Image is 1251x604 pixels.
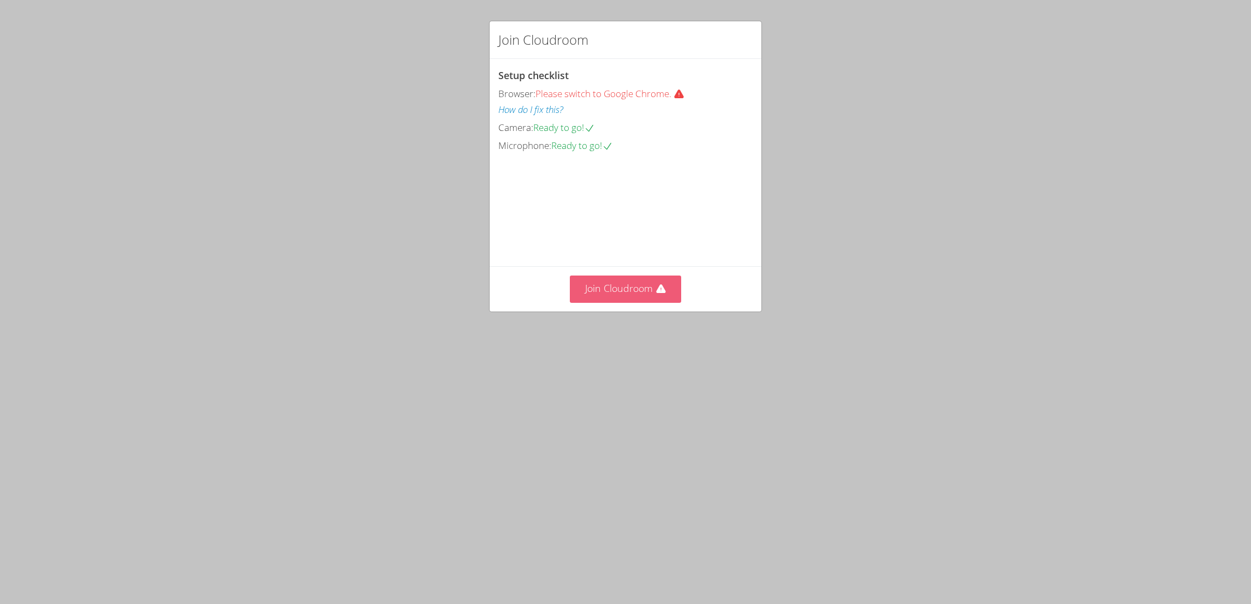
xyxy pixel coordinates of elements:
[498,139,551,152] span: Microphone:
[535,87,693,100] span: Please switch to Google Chrome.
[498,121,533,134] span: Camera:
[498,30,588,50] h2: Join Cloudroom
[498,102,563,118] button: How do I fix this?
[551,139,613,152] span: Ready to go!
[498,87,535,100] span: Browser:
[570,276,682,302] button: Join Cloudroom
[533,121,595,134] span: Ready to go!
[498,69,569,82] span: Setup checklist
